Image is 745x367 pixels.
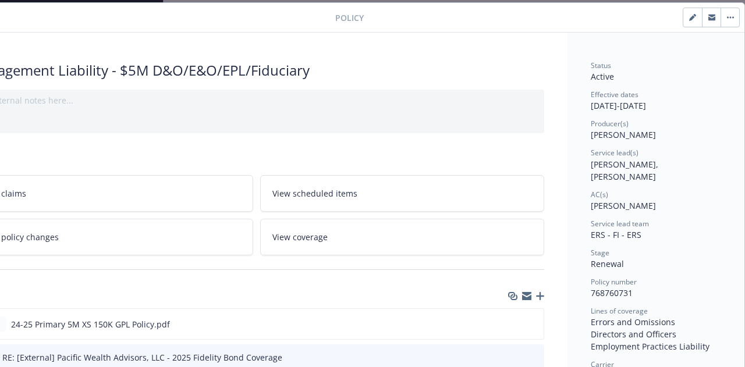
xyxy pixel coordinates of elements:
[591,248,609,258] span: Stage
[510,318,519,330] button: download file
[591,306,648,316] span: Lines of coverage
[335,12,364,24] span: Policy
[272,231,328,243] span: View coverage
[591,90,721,112] div: [DATE] - [DATE]
[591,159,661,182] span: [PERSON_NAME], [PERSON_NAME]
[510,351,520,364] button: download file
[591,229,641,240] span: ERS - FI - ERS
[591,328,721,340] div: Directors and Officers
[591,71,614,82] span: Active
[529,351,540,364] button: preview file
[528,318,539,330] button: preview file
[591,148,638,158] span: Service lead(s)
[591,119,629,129] span: Producer(s)
[591,316,721,328] div: Errors and Omissions
[591,60,611,70] span: Status
[591,277,637,287] span: Policy number
[272,187,357,199] span: View scheduled items
[591,287,633,298] span: 768760731
[11,318,170,330] span: 24-25 Primary 5M XS 150K GPL Policy.pdf
[591,219,649,229] span: Service lead team
[260,175,545,212] a: View scheduled items
[591,200,656,211] span: [PERSON_NAME]
[591,129,656,140] span: [PERSON_NAME]
[591,258,624,269] span: Renewal
[2,351,282,364] div: RE: [External] Pacific Wealth Advisors, LLC - 2025 Fidelity Bond Coverage
[591,190,608,199] span: AC(s)
[591,340,721,352] div: Employment Practices Liability
[260,219,545,255] a: View coverage
[591,90,638,99] span: Effective dates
